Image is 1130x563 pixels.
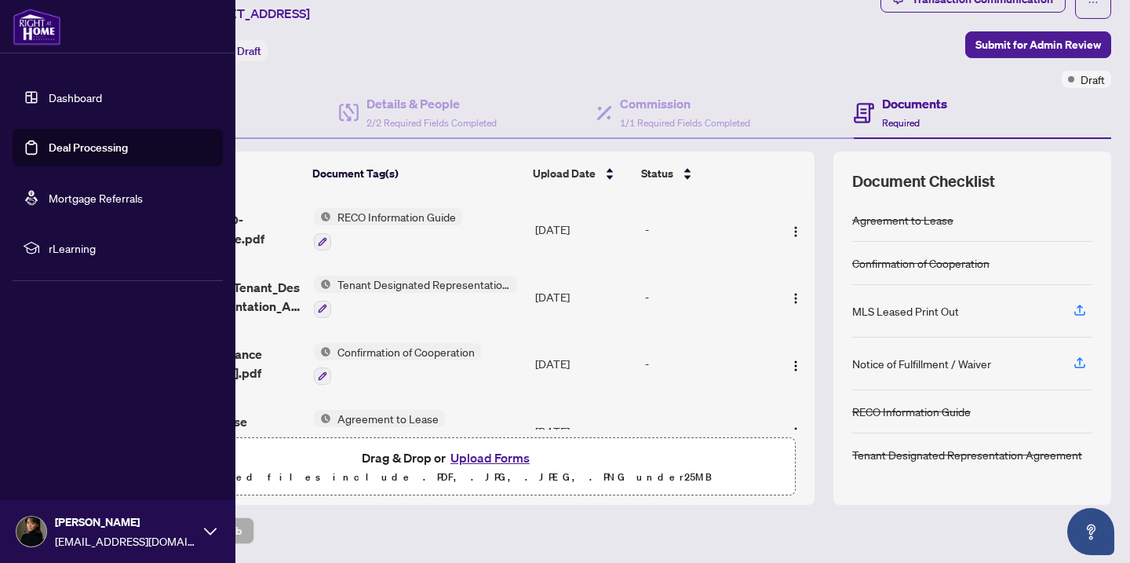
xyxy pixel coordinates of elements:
[1081,71,1105,88] span: Draft
[16,517,46,547] img: Profile Icon
[529,331,639,398] td: [DATE]
[529,196,639,263] td: [DATE]
[55,532,196,550] span: [EMAIL_ADDRESS][DOMAIN_NAME]
[314,208,462,250] button: Status IconRECO Information Guide
[852,254,990,272] div: Confirmation of Cooperation
[314,343,331,360] img: Status Icon
[882,94,947,113] h4: Documents
[882,117,920,129] span: Required
[195,4,310,23] span: [STREET_ADDRESS]
[645,288,770,305] div: -
[331,208,462,225] span: RECO Information Guide
[783,419,808,444] button: Logo
[620,94,750,113] h4: Commission
[783,217,808,242] button: Logo
[314,410,445,452] button: Status IconAgreement to Lease
[789,426,802,439] img: Logo
[645,422,770,440] div: -
[852,170,995,192] span: Document Checklist
[314,276,517,318] button: Status IconTenant Designated Representation Agreement
[49,239,212,257] span: rLearning
[527,152,636,196] th: Upload Date
[852,302,959,320] div: MLS Leased Print Out
[101,438,795,496] span: Drag & Drop orUpload FormsSupported files include .PDF, .JPG, .JPEG, .PNG under25MB
[366,117,497,129] span: 2/2 Required Fields Completed
[852,355,991,372] div: Notice of Fulfillment / Waiver
[641,165,673,182] span: Status
[783,284,808,309] button: Logo
[789,360,802,372] img: Logo
[314,410,331,427] img: Status Icon
[645,355,770,372] div: -
[331,410,445,427] span: Agreement to Lease
[645,221,770,238] div: -
[529,263,639,331] td: [DATE]
[362,448,534,468] span: Drag & Drop or
[789,292,802,305] img: Logo
[965,31,1111,58] button: Submit for Admin Review
[852,446,1082,463] div: Tenant Designated Representation Agreement
[49,141,128,155] a: Deal Processing
[306,152,527,196] th: Document Tag(s)
[446,448,534,468] button: Upload Forms
[49,90,102,104] a: Dashboard
[852,211,953,228] div: Agreement to Lease
[55,514,196,531] span: [PERSON_NAME]
[620,117,750,129] span: 1/1 Required Fields Completed
[331,343,481,360] span: Confirmation of Cooperation
[49,191,143,205] a: Mortgage Referrals
[635,152,771,196] th: Status
[975,32,1101,57] span: Submit for Admin Review
[237,44,261,58] span: Draft
[533,165,596,182] span: Upload Date
[314,343,481,386] button: Status IconConfirmation of Cooperation
[783,351,808,376] button: Logo
[1067,508,1114,555] button: Open asap
[366,94,497,113] h4: Details & People
[314,208,331,225] img: Status Icon
[314,276,331,293] img: Status Icon
[789,225,802,238] img: Logo
[331,276,517,293] span: Tenant Designated Representation Agreement
[13,8,61,46] img: logo
[529,397,639,465] td: [DATE]
[111,468,786,487] p: Supported files include .PDF, .JPG, .JPEG, .PNG under 25 MB
[852,403,971,420] div: RECO Information Guide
